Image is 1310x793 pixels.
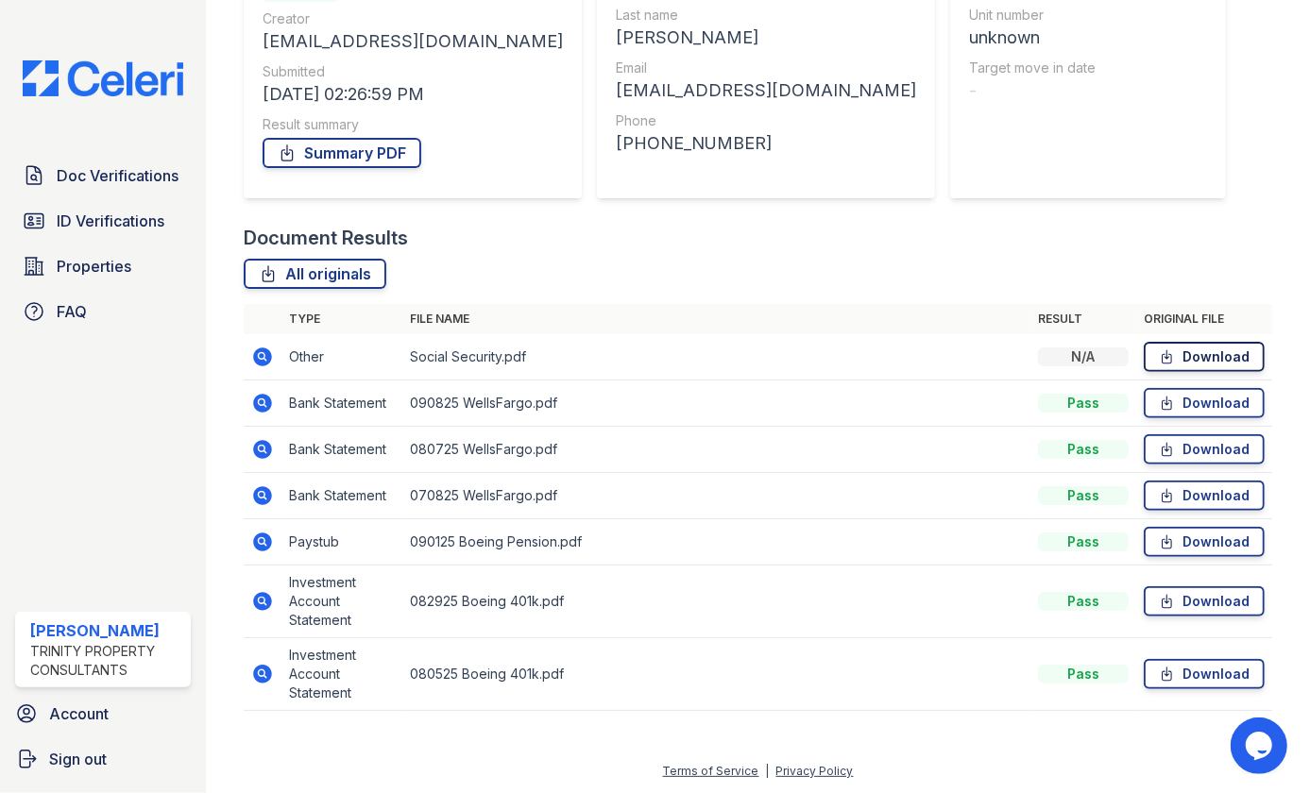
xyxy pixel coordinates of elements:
div: Pass [1038,592,1129,611]
div: Pass [1038,440,1129,459]
span: Doc Verifications [57,164,179,187]
a: Account [8,695,198,733]
a: Terms of Service [663,764,759,778]
div: Trinity Property Consultants [30,642,183,680]
td: 090825 WellsFargo.pdf [402,380,1030,427]
a: Download [1144,527,1265,557]
div: [PERSON_NAME] [616,25,916,51]
div: [EMAIL_ADDRESS][DOMAIN_NAME] [616,77,916,104]
a: Download [1144,481,1265,511]
span: ID Verifications [57,210,164,232]
div: Pass [1038,532,1129,551]
div: Last name [616,6,916,25]
div: Pass [1038,394,1129,413]
td: 090125 Boeing Pension.pdf [402,519,1030,565]
th: Type [281,304,402,334]
div: [EMAIL_ADDRESS][DOMAIN_NAME] [263,28,563,55]
a: FAQ [15,293,191,330]
span: Account [49,702,109,725]
div: [PERSON_NAME] [30,619,183,642]
td: 080525 Boeing 401k.pdf [402,638,1030,711]
span: Properties [57,255,131,278]
a: Download [1144,659,1265,689]
th: File name [402,304,1030,334]
span: FAQ [57,300,87,323]
a: Doc Verifications [15,157,191,194]
td: 080725 WellsFargo.pdf [402,427,1030,473]
a: Summary PDF [263,138,421,168]
div: [PHONE_NUMBER] [616,130,916,157]
div: Submitted [263,62,563,81]
td: Social Security.pdf [402,334,1030,380]
div: Pass [1038,665,1129,683]
a: Download [1144,388,1265,418]
td: Bank Statement [281,427,402,473]
a: Download [1144,342,1265,372]
td: Bank Statement [281,473,402,519]
a: Download [1144,586,1265,616]
td: Investment Account Statement [281,565,402,638]
td: Paystub [281,519,402,565]
div: unknown [969,25,1207,51]
img: CE_Logo_Blue-a8612792a0a2168367f1c8372b55b34899dd931a85d93a1a3d3e32e68fde9ad4.png [8,60,198,96]
th: Result [1030,304,1136,334]
iframe: chat widget [1231,717,1291,774]
div: - [969,77,1207,104]
td: Other [281,334,402,380]
div: N/A [1038,347,1129,366]
div: Result summary [263,115,563,134]
td: Investment Account Statement [281,638,402,711]
div: Phone [616,111,916,130]
div: Target move in date [969,59,1207,77]
div: Unit number [969,6,1207,25]
div: Pass [1038,486,1129,505]
a: Properties [15,247,191,285]
div: Email [616,59,916,77]
th: Original file [1136,304,1272,334]
a: Download [1144,434,1265,464]
a: Sign out [8,740,198,778]
div: Creator [263,9,563,28]
a: ID Verifications [15,202,191,240]
span: Sign out [49,748,107,770]
td: 070825 WellsFargo.pdf [402,473,1030,519]
a: All originals [244,259,386,289]
td: Bank Statement [281,380,402,427]
a: Privacy Policy [776,764,854,778]
div: | [766,764,770,778]
div: [DATE] 02:26:59 PM [263,81,563,108]
div: Document Results [244,225,408,251]
td: 082925 Boeing 401k.pdf [402,565,1030,638]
